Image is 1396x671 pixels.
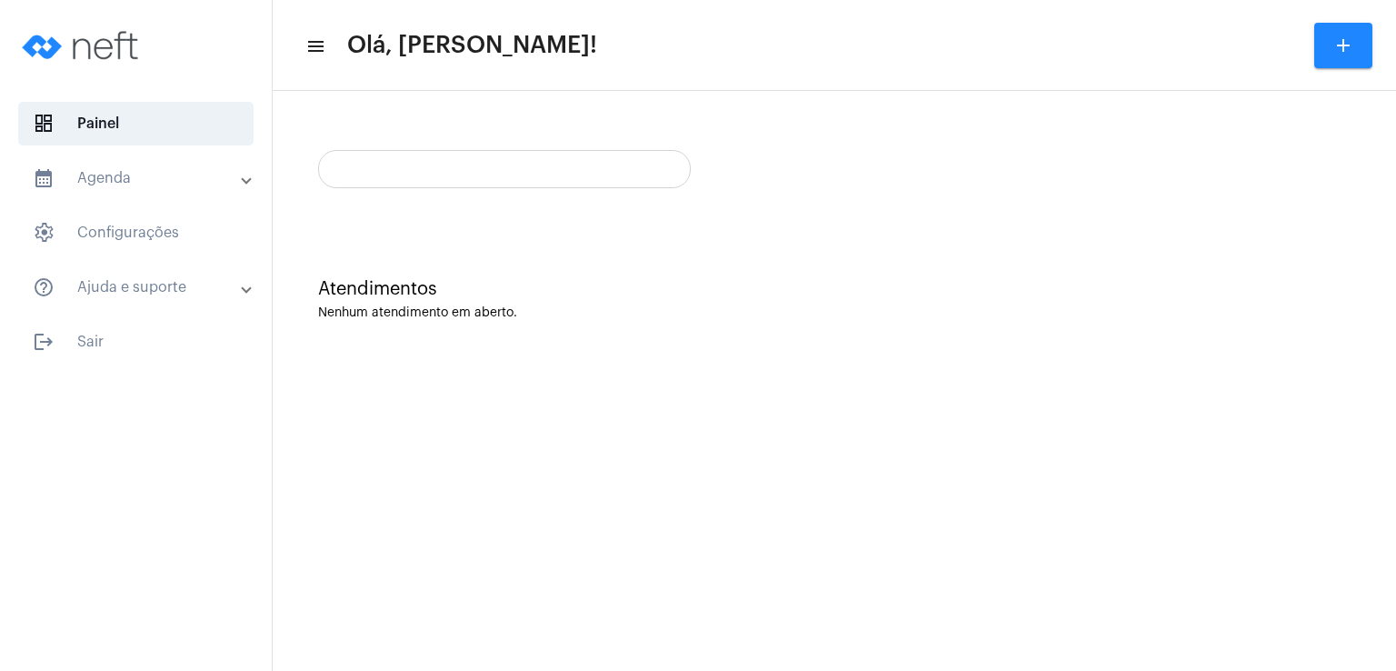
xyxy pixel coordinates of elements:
div: Atendimentos [318,279,1351,299]
span: Configurações [18,211,254,255]
span: Sair [18,320,254,364]
mat-icon: sidenav icon [33,331,55,353]
mat-icon: sidenav icon [33,167,55,189]
mat-icon: sidenav icon [33,276,55,298]
mat-expansion-panel-header: sidenav iconAjuda e suporte [11,265,272,309]
mat-icon: sidenav icon [305,35,324,57]
span: Olá, [PERSON_NAME]! [347,31,597,60]
div: Nenhum atendimento em aberto. [318,306,1351,320]
mat-panel-title: Agenda [33,167,243,189]
img: logo-neft-novo-2.png [15,9,151,82]
mat-panel-title: Ajuda e suporte [33,276,243,298]
span: sidenav icon [33,113,55,135]
span: Painel [18,102,254,145]
span: sidenav icon [33,222,55,244]
mat-expansion-panel-header: sidenav iconAgenda [11,156,272,200]
mat-icon: add [1332,35,1354,56]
